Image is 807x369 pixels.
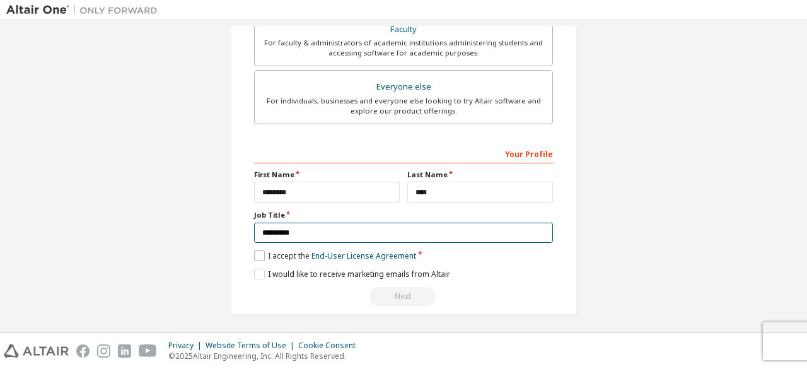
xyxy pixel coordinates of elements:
p: © 2025 Altair Engineering, Inc. All Rights Reserved. [168,351,363,361]
div: Read and acccept EULA to continue [254,287,553,306]
div: Privacy [168,341,206,351]
label: I accept the [254,250,416,261]
a: End-User License Agreement [311,250,416,261]
label: First Name [254,170,400,180]
img: instagram.svg [97,344,110,358]
div: Cookie Consent [298,341,363,351]
img: facebook.svg [76,344,90,358]
div: For individuals, businesses and everyone else looking to try Altair software and explore our prod... [262,96,545,116]
img: altair_logo.svg [4,344,69,358]
img: youtube.svg [139,344,157,358]
div: Faculty [262,21,545,38]
label: I would like to receive marketing emails from Altair [254,269,450,279]
label: Last Name [407,170,553,180]
div: Website Terms of Use [206,341,298,351]
div: For faculty & administrators of academic institutions administering students and accessing softwa... [262,38,545,58]
img: Altair One [6,4,164,16]
div: Everyone else [262,78,545,96]
div: Your Profile [254,143,553,163]
img: linkedin.svg [118,344,131,358]
label: Job Title [254,210,553,220]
